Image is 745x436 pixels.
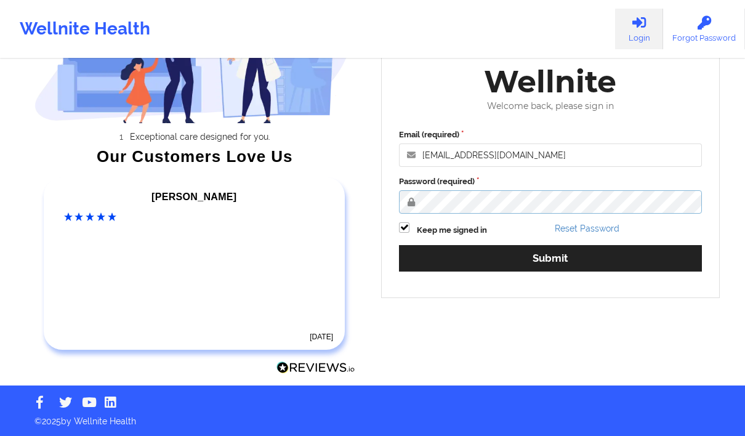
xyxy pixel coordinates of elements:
[390,23,711,101] div: Welcome to Wellnite
[399,129,702,141] label: Email (required)
[417,224,487,236] label: Keep me signed in
[310,333,333,341] time: [DATE]
[555,224,619,233] a: Reset Password
[390,101,711,111] div: Welcome back, please sign in
[399,176,702,188] label: Password (required)
[34,150,356,163] div: Our Customers Love Us
[615,9,663,49] a: Login
[26,406,719,427] p: © 2025 by Wellnite Health
[399,143,702,167] input: Email address
[276,361,355,374] img: Reviews.io Logo
[151,192,236,202] span: [PERSON_NAME]
[276,361,355,377] a: Reviews.io Logo
[663,9,745,49] a: Forgot Password
[45,132,355,142] li: Exceptional care designed for you.
[399,245,702,272] button: Submit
